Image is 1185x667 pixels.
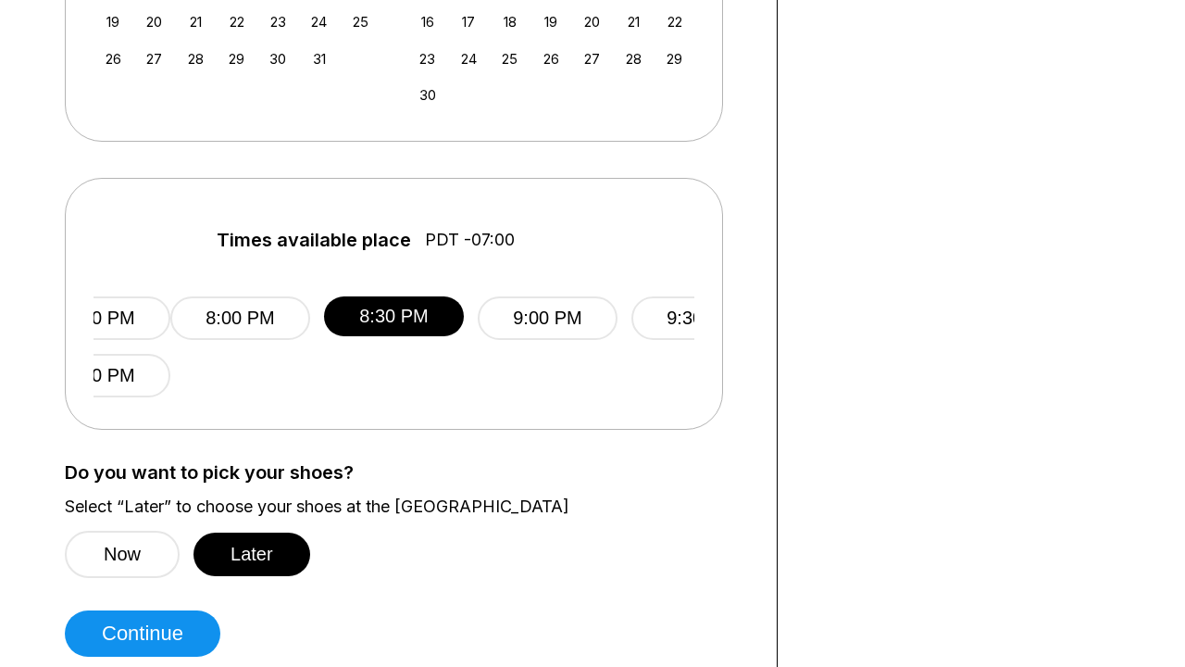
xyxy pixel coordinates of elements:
div: Choose Thursday, November 20th, 2025 [580,9,605,34]
div: Choose Friday, October 24th, 2025 [306,9,331,34]
div: Choose Monday, November 17th, 2025 [456,9,481,34]
div: Choose Friday, October 31st, 2025 [306,46,331,71]
button: Now [65,531,180,578]
div: Choose Sunday, November 16th, 2025 [415,9,440,34]
div: Choose Thursday, October 23rd, 2025 [266,9,291,34]
div: Choose Friday, November 21st, 2025 [621,9,646,34]
div: Choose Wednesday, November 19th, 2025 [539,9,564,34]
div: Choose Friday, November 28th, 2025 [621,46,646,71]
button: Continue [65,610,220,657]
button: 9:00 PM [478,296,617,340]
label: Do you want to pick your shoes? [65,462,749,483]
label: Select “Later” to choose your shoes at the [GEOGRAPHIC_DATA] [65,497,749,517]
div: Choose Saturday, November 22nd, 2025 [662,9,687,34]
div: Choose Sunday, October 26th, 2025 [101,46,126,71]
div: Choose Wednesday, October 22nd, 2025 [224,9,249,34]
span: PDT -07:00 [425,230,515,250]
div: Choose Tuesday, November 18th, 2025 [497,9,522,34]
div: Choose Tuesday, October 21st, 2025 [183,9,208,34]
div: Choose Wednesday, November 26th, 2025 [539,46,564,71]
button: Later [193,533,310,576]
div: Choose Thursday, October 30th, 2025 [266,46,291,71]
div: Choose Sunday, October 19th, 2025 [101,9,126,34]
div: Choose Monday, October 20th, 2025 [142,9,167,34]
div: Choose Sunday, November 23rd, 2025 [415,46,440,71]
button: 5:30 PM [31,296,170,340]
button: 9:30 PM [631,296,771,340]
span: Times available place [217,230,411,250]
div: Choose Wednesday, October 29th, 2025 [224,46,249,71]
div: Choose Monday, November 24th, 2025 [456,46,481,71]
div: Choose Monday, October 27th, 2025 [142,46,167,71]
button: 8:30 PM [324,296,464,336]
div: Choose Tuesday, October 28th, 2025 [183,46,208,71]
div: Choose Sunday, November 30th, 2025 [415,82,440,107]
button: 7:30 PM [31,354,170,397]
button: 8:00 PM [170,296,310,340]
div: Choose Tuesday, November 25th, 2025 [497,46,522,71]
div: Choose Saturday, November 29th, 2025 [662,46,687,71]
div: Choose Thursday, November 27th, 2025 [580,46,605,71]
div: Choose Saturday, October 25th, 2025 [348,9,373,34]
